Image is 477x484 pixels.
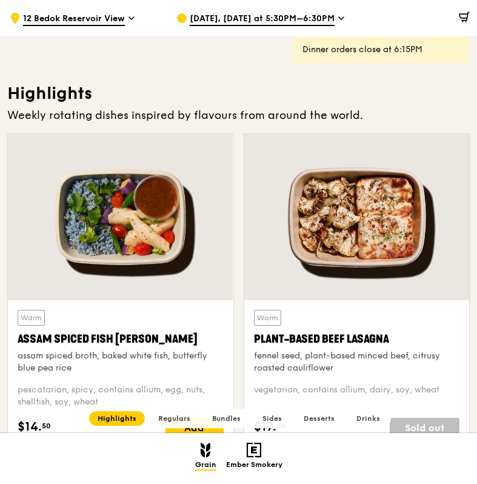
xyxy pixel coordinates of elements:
[254,310,281,326] div: Warm
[190,13,335,26] span: [DATE], [DATE] at 5:30PM–6:30PM
[7,107,470,124] div: Weekly rotating dishes inspired by flavours from around the world.
[23,13,125,26] span: 12 Bedok Reservoir View
[254,331,460,348] div: Plant-Based Beef Lasagna
[18,310,45,326] div: Warm
[302,44,460,56] div: Dinner orders close at 6:15PM
[18,331,224,348] div: Assam Spiced Fish [PERSON_NAME]
[18,350,224,374] div: assam spiced broth, baked white fish, butterfly blue pea rice
[226,460,282,471] span: Ember Smokery
[7,82,470,104] h3: Highlights
[195,460,216,471] span: Grain
[254,384,460,408] div: vegetarian, contains allium, dairy, soy, wheat
[254,350,460,374] div: fennel seed, plant-based minced beef, citrusy roasted cauliflower
[247,443,261,457] img: Ember Smokery mobile logo
[201,443,211,457] img: Grain mobile logo
[18,384,224,408] div: pescatarian, spicy, contains allium, egg, nuts, shellfish, soy, wheat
